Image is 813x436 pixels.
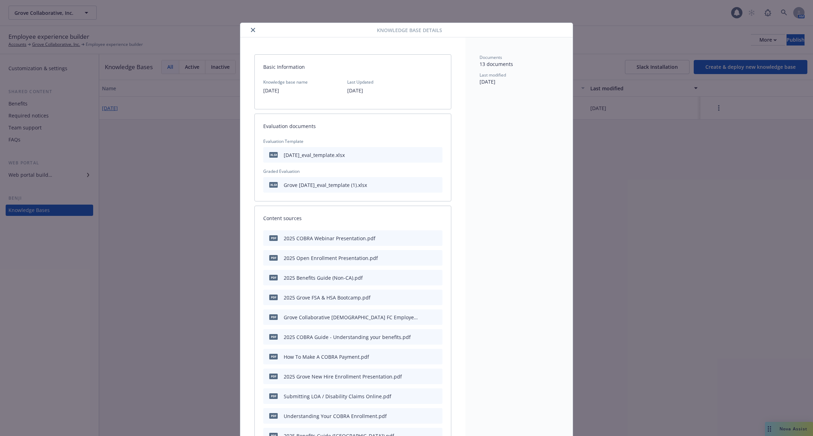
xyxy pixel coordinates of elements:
span: xlsx [269,182,278,187]
span: Last Updated [347,79,373,85]
span: Evaluation Template [263,138,442,144]
span: xlsx [269,152,278,157]
p: [DATE] [263,86,308,95]
div: [DATE]_eval_template.xlsx [284,151,345,159]
button: download file [422,393,428,400]
button: download file [422,274,428,281]
button: download file [422,412,428,420]
div: How To Make A COBRA Payment.pdf [284,353,369,361]
span: pdf [269,354,278,359]
span: pdf [269,314,278,320]
button: preview file [433,314,440,321]
span: [DATE] [480,78,495,85]
div: 2025 Grove New Hire Enrollment Presentation.pdf [284,373,402,380]
span: 13 documents [480,61,513,67]
button: preview file [433,412,440,420]
button: preview file [433,254,440,262]
button: download file [422,333,428,341]
button: download file [434,181,440,189]
span: pdf [269,413,278,418]
span: Documents [480,54,502,60]
button: preview file [433,235,440,242]
span: pdf [269,295,278,300]
div: Content sources [255,206,451,230]
button: preview file [433,373,440,380]
div: Grove [DATE]_eval_template (1).xlsx [284,181,367,189]
button: download file [434,151,440,159]
div: 2025 Open Enrollment Presentation.pdf [284,254,378,262]
span: pdf [269,235,278,241]
span: pdf [269,334,278,339]
span: pdf [269,255,278,260]
span: pdf [269,275,278,280]
span: pdf [269,393,278,399]
button: preview file [433,333,440,341]
button: preview file [433,274,440,281]
div: 2025 COBRA Guide - Understanding your benefits.pdf [284,333,411,341]
button: preview file [433,353,440,361]
button: download file [422,235,428,242]
span: Graded Evaluation [263,168,442,174]
div: Understanding Your COBRA Enrollment.pdf [284,412,387,420]
div: 2025 Grove FSA & HSA Bootcamp.pdf [284,294,371,301]
div: Grove Collaborative [DEMOGRAPHIC_DATA] FC Employee Handbook.pdf [284,314,419,321]
div: 2025 COBRA Webinar Presentation.pdf [284,235,375,242]
button: download file [422,254,428,262]
button: preview file [433,393,440,400]
button: download file [422,353,428,361]
button: download file [422,373,428,380]
span: pdf [269,374,278,379]
button: close [249,26,257,34]
div: Evaluation documents [255,114,451,138]
button: preview file [433,294,440,301]
span: Last modified [480,72,506,78]
div: 2025 Benefits Guide (Non-CA).pdf [284,274,363,281]
p: [DATE] [347,86,373,95]
span: Knowledge base name [263,79,308,85]
div: Basic Information [255,55,451,79]
div: Submitting LOA / Disability Claims Online.pdf [284,393,391,400]
span: Knowledge base details [377,26,442,34]
button: download file [422,314,428,321]
button: download file [422,294,428,301]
